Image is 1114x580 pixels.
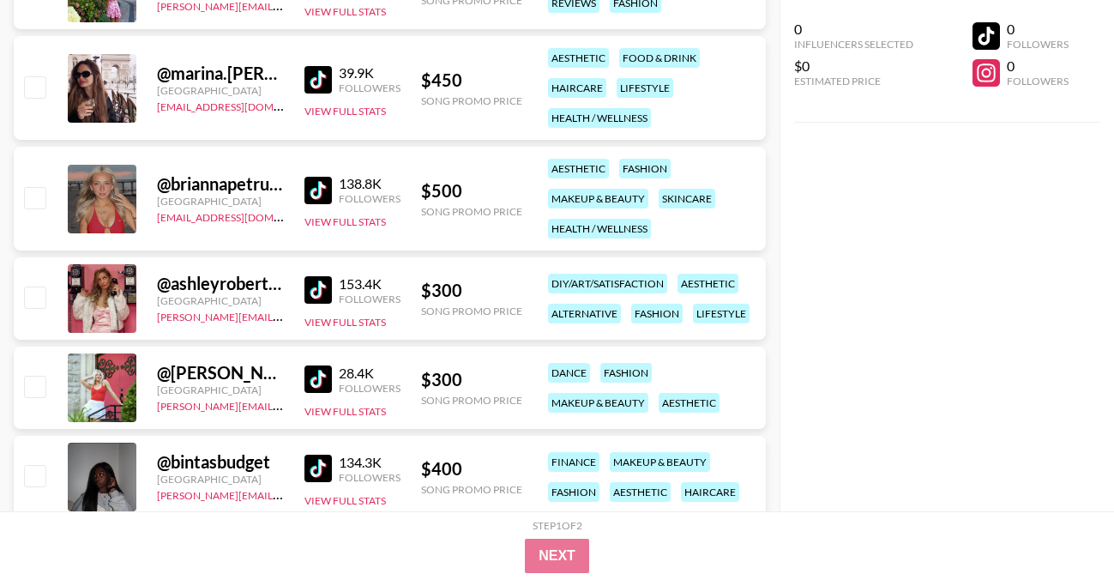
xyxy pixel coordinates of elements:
img: TikTok [304,455,332,482]
div: $ 500 [421,180,522,202]
div: 0 [794,21,913,38]
div: Followers [339,82,400,94]
button: View Full Stats [304,494,386,507]
iframe: Drift Widget Chat Controller [1028,494,1093,559]
div: fashion [600,363,652,383]
div: skincare [659,189,715,208]
button: View Full Stats [304,215,386,228]
div: 39.9K [339,64,400,82]
div: $0 [794,57,913,75]
div: Song Promo Price [421,94,522,107]
div: 0 [1007,21,1069,38]
div: Song Promo Price [421,305,522,317]
div: fashion [548,482,599,502]
div: Influencers Selected [794,38,913,51]
div: haircare [681,482,739,502]
a: [PERSON_NAME][EMAIL_ADDRESS][DOMAIN_NAME] [157,307,411,323]
div: Followers [1007,38,1069,51]
div: 153.4K [339,275,400,293]
a: [PERSON_NAME][EMAIL_ADDRESS][PERSON_NAME][DOMAIN_NAME] [157,486,492,502]
div: diy/art/satisfaction [548,274,667,293]
div: alternative [548,304,621,323]
div: Followers [339,192,400,205]
img: TikTok [304,276,332,304]
a: [PERSON_NAME][EMAIL_ADDRESS][DOMAIN_NAME] [157,396,411,413]
button: View Full Stats [304,316,386,329]
div: makeup & beauty [548,189,648,208]
div: Song Promo Price [421,394,522,407]
div: aesthetic [548,48,609,68]
div: Song Promo Price [421,205,522,218]
div: health / wellness [548,108,651,128]
div: Followers [339,293,400,305]
div: 138.8K [339,175,400,192]
div: [GEOGRAPHIC_DATA] [157,195,284,208]
div: dance [548,363,590,383]
div: fashion [619,159,671,178]
a: [EMAIL_ADDRESS][DOMAIN_NAME] [157,97,329,113]
div: $ 400 [421,458,522,480]
div: @ [PERSON_NAME].[PERSON_NAME] [157,362,284,384]
div: finance [548,452,599,472]
div: [GEOGRAPHIC_DATA] [157,384,284,396]
div: Followers [339,382,400,395]
div: makeup & beauty [610,452,710,472]
img: TikTok [304,66,332,94]
div: Song Promo Price [421,483,522,496]
div: @ ashleyrobertsphotos [157,273,284,294]
a: [EMAIL_ADDRESS][DOMAIN_NAME] [157,208,329,224]
div: aesthetic [548,159,609,178]
div: Followers [339,471,400,484]
div: haircare [548,78,606,98]
div: $ 300 [421,280,522,301]
div: [GEOGRAPHIC_DATA] [157,294,284,307]
div: 0 [1007,57,1069,75]
div: Estimated Price [794,75,913,88]
div: aesthetic [677,274,738,293]
div: [GEOGRAPHIC_DATA] [157,84,284,97]
div: 28.4K [339,365,400,382]
button: View Full Stats [304,405,386,418]
div: Step 1 of 2 [533,519,582,532]
div: lifestyle [617,78,673,98]
button: View Full Stats [304,5,386,18]
div: fashion [631,304,683,323]
div: makeup & beauty [548,393,648,413]
div: health / wellness [548,219,651,239]
div: @ bintasbudget [157,451,284,473]
img: TikTok [304,177,332,204]
div: aesthetic [610,482,671,502]
div: Followers [1007,75,1069,88]
div: [GEOGRAPHIC_DATA] [157,473,284,486]
div: 134.3K [339,454,400,471]
img: TikTok [304,366,332,393]
div: aesthetic [659,393,720,413]
div: @ marina.[PERSON_NAME] [157,63,284,84]
div: food & drink [619,48,700,68]
div: lifestyle [693,304,750,323]
div: @ briannapetruzzi [157,173,284,195]
button: View Full Stats [304,105,386,118]
div: $ 450 [421,69,522,91]
div: $ 300 [421,369,522,390]
button: Next [525,539,589,573]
